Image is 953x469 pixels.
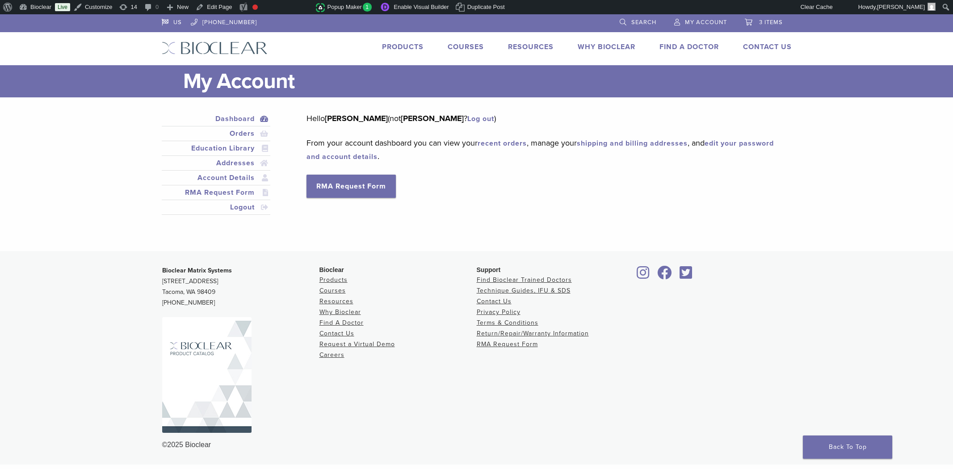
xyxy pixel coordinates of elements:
nav: Account pages [162,112,271,226]
a: Bioclear [634,271,653,280]
strong: Bioclear Matrix Systems [162,267,232,274]
a: Back To Top [803,435,892,459]
a: Terms & Conditions [477,319,538,327]
a: Return/Repair/Warranty Information [477,330,589,337]
a: 3 items [745,14,783,28]
a: RMA Request Form [477,340,538,348]
span: My Account [685,19,727,26]
a: My Account [674,14,727,28]
p: [STREET_ADDRESS] Tacoma, WA 98409 [PHONE_NUMBER] [162,265,319,308]
a: Orders [164,128,269,139]
strong: [PERSON_NAME] [401,113,464,123]
img: Bioclear [162,42,268,54]
span: Support [477,266,501,273]
strong: [PERSON_NAME] [325,113,388,123]
img: Bioclear [162,317,252,433]
a: Contact Us [477,297,512,305]
div: ©2025 Bioclear [162,440,791,450]
a: Resources [508,42,554,51]
a: Dashboard [164,113,269,124]
span: 3 items [759,19,783,26]
a: Technique Guides, IFU & SDS [477,287,571,294]
a: Why Bioclear [578,42,635,51]
div: Focus keyphrase not set [252,4,258,10]
img: Views over 48 hours. Click for more Jetpack Stats. [266,2,316,13]
a: Logout [164,202,269,213]
p: Hello (not ? ) [306,112,778,125]
a: Find Bioclear Trained Doctors [477,276,572,284]
a: Privacy Policy [477,308,521,316]
h1: My Account [183,65,792,97]
a: Account Details [164,172,269,183]
a: Products [319,276,348,284]
a: Products [382,42,424,51]
a: Contact Us [743,42,792,51]
p: From your account dashboard you can view your , manage your , and . [306,136,778,163]
a: Contact Us [319,330,354,337]
a: Courses [319,287,346,294]
a: Careers [319,351,344,359]
a: RMA Request Form [306,175,396,198]
span: [PERSON_NAME] [877,4,925,10]
a: Bioclear [655,271,675,280]
a: Why Bioclear [319,308,361,316]
span: Search [631,19,656,26]
a: Courses [448,42,484,51]
span: 1 [363,3,372,12]
a: Find A Doctor [659,42,719,51]
a: [PHONE_NUMBER] [191,14,257,28]
a: recent orders [478,139,527,148]
a: shipping and billing addresses [577,139,688,148]
span: Bioclear [319,266,344,273]
a: Bioclear [677,271,696,280]
a: Search [620,14,656,28]
a: Resources [319,297,353,305]
a: RMA Request Form [164,187,269,198]
a: Log out [467,114,494,123]
a: US [162,14,182,28]
a: Request a Virtual Demo [319,340,395,348]
a: Education Library [164,143,269,154]
a: Live [55,3,70,11]
a: Addresses [164,158,269,168]
a: Find A Doctor [319,319,364,327]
